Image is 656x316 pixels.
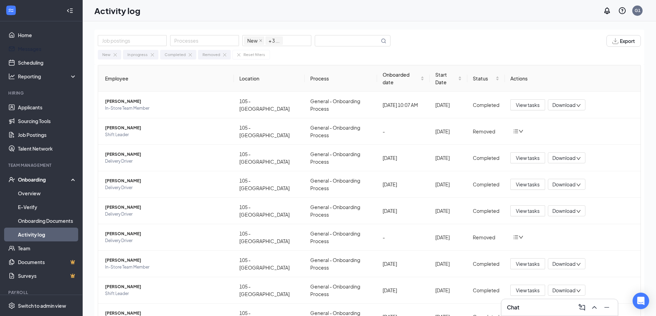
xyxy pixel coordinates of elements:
[234,65,305,92] th: Location
[18,255,77,269] a: DocumentsCrown
[510,179,545,190] button: View tasks
[305,171,377,198] td: General - Onboarding Process
[18,228,77,241] a: Activity log
[606,35,641,47] button: Export
[234,118,305,145] td: 105 - [GEOGRAPHIC_DATA]
[18,214,77,228] a: Onboarding Documents
[473,154,499,162] div: Completed
[18,241,77,255] a: Team
[269,37,280,44] span: + 3 ...
[552,207,575,215] span: Download
[165,52,186,58] div: Completed
[377,65,430,92] th: Onboarded date
[552,154,575,162] span: Download
[105,290,228,297] span: Shift Leader
[473,207,499,215] div: Completed
[576,156,581,161] span: down
[601,302,612,313] button: Minimize
[105,211,228,218] span: Delivery Driver
[234,92,305,118] td: 105 - [GEOGRAPHIC_DATA]
[383,207,424,215] div: [DATE]
[234,171,305,198] td: 105 - [GEOGRAPHIC_DATA]
[18,73,77,80] div: Reporting
[18,28,77,42] a: Home
[435,154,462,162] div: [DATE]
[510,152,545,163] button: View tasks
[383,233,424,241] div: -
[8,90,75,96] div: Hiring
[18,100,77,114] a: Applicants
[66,7,73,14] svg: Collapse
[635,8,641,13] div: G1
[473,260,499,268] div: Completed
[234,224,305,251] td: 105 - [GEOGRAPHIC_DATA]
[383,181,424,188] div: [DATE]
[305,145,377,171] td: General - Onboarding Process
[383,260,424,268] div: [DATE]
[105,184,228,191] span: Delivery Driver
[473,128,499,135] div: Removed
[576,209,581,214] span: down
[473,181,499,188] div: Completed
[18,114,77,128] a: Sourcing Tools
[590,303,598,312] svg: ChevronUp
[305,277,377,304] td: General - Onboarding Process
[516,154,540,162] span: View tasks
[18,302,66,309] div: Switch to admin view
[435,71,457,86] span: Start Date
[234,145,305,171] td: 105 - [GEOGRAPHIC_DATA]
[510,285,545,296] button: View tasks
[8,290,75,295] div: Payroll
[105,283,228,290] span: [PERSON_NAME]
[473,233,499,241] div: Removed
[589,302,600,313] button: ChevronUp
[578,303,586,312] svg: ComposeMessage
[516,286,540,294] span: View tasks
[435,207,462,215] div: [DATE]
[552,287,575,294] span: Download
[94,5,140,17] h1: Activity log
[435,286,462,294] div: [DATE]
[435,101,462,109] div: [DATE]
[576,103,581,108] span: down
[383,128,424,135] div: -
[519,235,523,240] span: down
[552,181,575,188] span: Download
[473,75,494,82] span: Status
[234,277,305,304] td: 105 - [GEOGRAPHIC_DATA]
[305,198,377,224] td: General - Onboarding Process
[98,65,234,92] th: Employee
[603,7,611,15] svg: Notifications
[435,128,462,135] div: [DATE]
[510,205,545,216] button: View tasks
[381,38,386,44] svg: MagnifyingGlass
[305,251,377,277] td: General - Onboarding Process
[105,204,228,211] span: [PERSON_NAME]
[18,142,77,155] a: Talent Network
[473,286,499,294] div: Completed
[467,65,505,92] th: Status
[576,262,581,267] span: down
[618,7,626,15] svg: QuestionInfo
[18,176,71,183] div: Onboarding
[473,101,499,109] div: Completed
[8,73,15,80] svg: Analysis
[305,92,377,118] td: General - Onboarding Process
[620,39,635,43] span: Export
[516,101,540,109] span: View tasks
[305,65,377,92] th: Process
[265,36,283,45] span: + 3 ...
[259,39,262,42] span: close
[102,52,111,58] div: New
[8,302,15,309] svg: Settings
[8,7,14,14] svg: WorkstreamLogo
[383,71,419,86] span: Onboarded date
[552,260,575,268] span: Download
[516,260,540,268] span: View tasks
[247,37,258,44] span: New
[8,162,75,168] div: Team Management
[513,129,519,134] span: bars
[383,286,424,294] div: [DATE]
[383,154,424,162] div: [DATE]
[18,269,77,283] a: SurveysCrown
